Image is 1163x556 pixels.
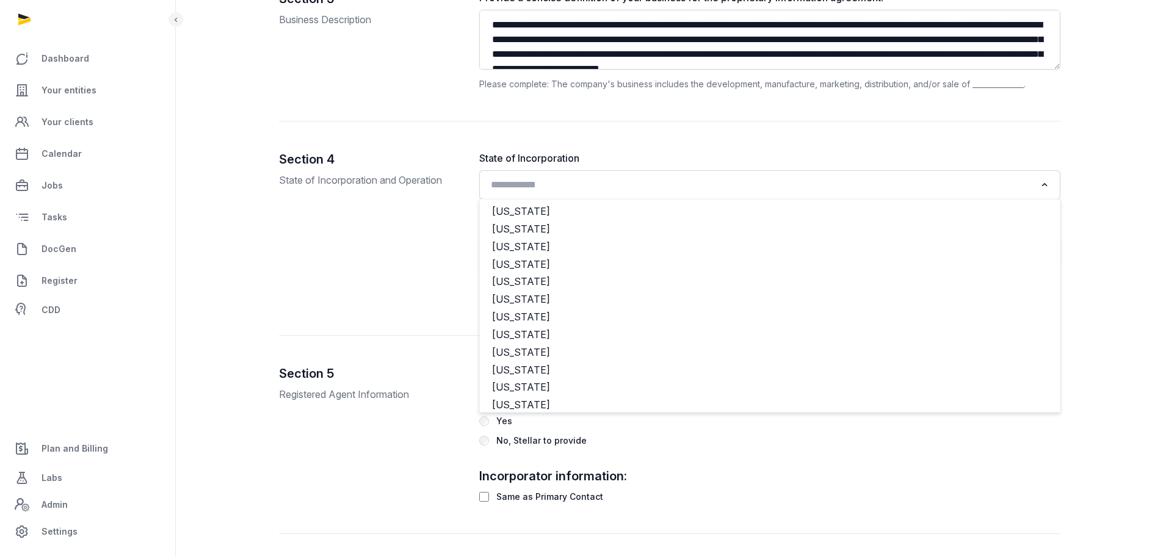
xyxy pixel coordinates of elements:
[479,468,1060,485] h2: Incorporator information:
[42,524,78,539] span: Settings
[488,245,565,263] span: [US_STATE]
[10,517,165,546] a: Settings
[10,266,165,295] a: Register
[279,365,460,382] h2: Section 5
[10,44,165,73] a: Dashboard
[479,151,1060,165] label: State of Incorporation
[496,414,512,428] div: Yes
[485,174,1054,196] div: Search for option
[42,497,68,512] span: Admin
[10,139,165,168] a: Calendar
[10,203,165,232] a: Tasks
[479,416,489,426] input: Yes
[42,242,76,256] span: DocGen
[10,493,165,517] a: Admin
[10,107,165,137] a: Your clients
[10,171,165,200] a: Jobs
[42,115,93,129] span: Your clients
[479,365,1060,382] h2: Registered Agent Confirmation:
[42,273,78,288] span: Register
[479,77,1060,92] div: Please complete: The company's business includes the development, manufacture, marketing, distrib...
[496,489,603,504] div: Same as Primary Contact
[42,303,60,317] span: CDD
[279,387,460,402] p: Registered Agent Information
[10,76,165,105] a: Your entities
[551,245,562,262] button: Deselect California
[479,219,1060,234] label: States of Operation
[479,436,489,446] input: No, Stellar to provide
[10,434,165,463] a: Plan and Billing
[487,176,1035,193] input: Search for option
[496,433,587,448] div: No, Stellar to provide
[42,178,63,193] span: Jobs
[479,276,1060,306] div: In which states do you plan to operate your company within the next 3–6 months? Please list the s...
[279,173,460,187] p: State of Incorporation and Operation
[42,83,96,98] span: Your entities
[42,441,108,456] span: Plan and Billing
[10,463,165,493] a: Labs
[42,471,62,485] span: Labs
[479,492,489,502] input: Same as Primary Contact
[279,151,460,168] h2: Section 4
[42,146,82,161] span: Calendar
[479,394,1060,409] label: If your principal office (or home) address is located in the state of incorporation, will you ser...
[279,12,460,27] p: Business Description
[10,234,165,264] a: DocGen
[42,210,67,225] span: Tasks
[42,51,89,66] span: Dashboard
[568,245,1035,263] input: Search for option
[10,298,165,322] a: CDD
[485,242,1054,265] div: Search for option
